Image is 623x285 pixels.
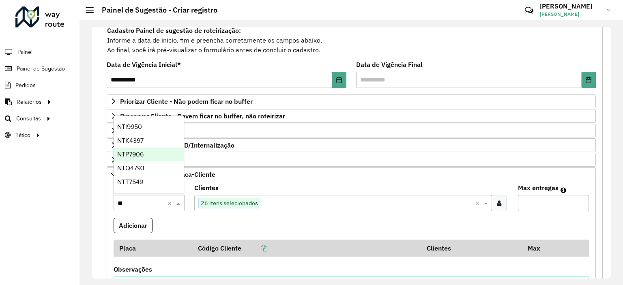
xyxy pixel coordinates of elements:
label: Max entregas [518,183,559,193]
button: Adicionar [114,218,153,233]
span: [PERSON_NAME] [540,11,601,18]
a: Contato Rápido [520,2,538,19]
ng-dropdown-panel: Options list [114,116,185,194]
span: Consultas [16,114,41,123]
span: NTT7549 [117,178,143,185]
a: Cliente para Recarga [107,124,596,137]
strong: Cadastro Painel de sugestão de roteirização: [107,26,241,34]
a: Copiar [241,244,267,252]
span: NTP7906 [117,151,144,158]
label: Observações [114,264,152,274]
label: Clientes [194,183,219,193]
a: Cliente para Multi-CDD/Internalização [107,138,596,152]
a: Preservar Cliente - Devem ficar no buffer, não roteirizar [107,109,596,123]
span: Clear all [168,198,174,208]
span: NTK4397 [117,137,144,144]
span: Pedidos [15,81,36,90]
label: Data de Vigência Inicial [107,60,181,69]
th: Placa [114,240,192,257]
h3: [PERSON_NAME] [540,2,601,10]
th: Max [522,240,554,257]
span: Painel [17,48,32,56]
h2: Painel de Sugestão - Criar registro [94,6,217,15]
span: 26 itens selecionados [199,198,260,208]
span: NTI9950 [117,123,142,130]
span: Clear all [475,198,482,208]
div: Informe a data de inicio, fim e preencha corretamente os campos abaixo. Ao final, você irá pré-vi... [107,25,596,55]
th: Clientes [421,240,522,257]
span: Tático [15,131,30,139]
a: Cliente Retira [107,153,596,167]
a: Mapas Sugeridos: Placa-Cliente [107,167,596,181]
button: Choose Date [582,72,596,88]
span: Priorizar Cliente - Não podem ficar no buffer [120,98,253,105]
span: Painel de Sugestão [17,64,65,73]
span: Preservar Cliente - Devem ficar no buffer, não roteirizar [120,113,285,119]
a: Priorizar Cliente - Não podem ficar no buffer [107,94,596,108]
label: Data de Vigência Final [356,60,423,69]
span: Relatórios [17,98,42,106]
th: Código Cliente [192,240,421,257]
em: Máximo de clientes que serão colocados na mesma rota com os clientes informados [561,187,566,193]
span: NTQ4793 [117,165,144,171]
button: Choose Date [332,72,346,88]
